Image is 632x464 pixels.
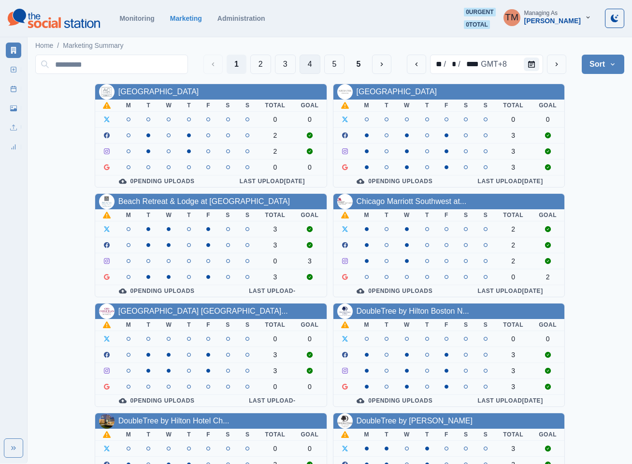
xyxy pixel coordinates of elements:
[443,58,447,70] div: /
[582,55,624,74] button: Sort
[265,116,286,123] div: 0
[118,197,290,205] a: Beach Retreat & Lodge at [GEOGRAPHIC_DATA]
[357,319,377,331] th: M
[539,335,557,343] div: 0
[377,100,396,112] th: T
[524,10,558,16] div: Managing As
[464,20,490,29] span: 0 total
[179,429,199,441] th: T
[531,209,564,221] th: Goal
[218,319,238,331] th: S
[301,163,318,171] div: 0
[63,41,123,51] a: Marketing Summary
[341,397,449,405] div: 0 Pending Uploads
[99,304,115,319] img: 192873340585653
[265,131,286,139] div: 2
[158,100,179,112] th: W
[495,209,531,221] th: Total
[258,100,293,112] th: Total
[238,100,258,112] th: S
[461,58,480,70] div: year
[8,9,100,28] img: logoTextSVG.62801f218bc96a9b266caa72a09eb111.svg
[293,209,326,221] th: Goal
[505,6,518,29] div: Tony Manalo
[476,429,496,441] th: S
[275,55,296,74] button: Page 3
[265,225,286,233] div: 3
[503,351,523,359] div: 3
[265,445,286,452] div: 0
[437,100,456,112] th: F
[456,209,476,221] th: S
[476,209,496,221] th: S
[139,319,158,331] th: T
[495,100,531,112] th: Total
[377,209,396,221] th: T
[396,100,417,112] th: W
[6,120,21,135] a: Uploads
[99,194,115,209] img: 113776218655807
[99,84,115,100] img: 1099810753417731
[118,209,139,221] th: M
[437,209,456,221] th: F
[301,116,318,123] div: 0
[396,319,417,331] th: W
[357,100,377,112] th: M
[417,319,437,331] th: T
[265,351,286,359] div: 3
[218,100,238,112] th: S
[503,116,523,123] div: 0
[199,100,218,112] th: F
[293,319,326,331] th: Goal
[4,438,23,458] button: Expand
[377,429,396,441] th: T
[226,287,318,295] div: Last Upload -
[396,429,417,441] th: W
[170,14,202,22] a: Marketing
[464,287,557,295] div: Last Upload [DATE]
[179,100,199,112] th: T
[341,287,449,295] div: 0 Pending Uploads
[158,209,179,221] th: W
[301,445,318,452] div: 0
[300,55,320,74] button: Page 4
[301,383,318,391] div: 0
[218,209,238,221] th: S
[103,177,211,185] div: 0 Pending Uploads
[456,100,476,112] th: S
[417,209,437,221] th: T
[6,62,21,77] a: New Post
[337,84,353,100] img: 321580747714580
[35,41,53,51] a: Home
[495,319,531,331] th: Total
[337,194,353,209] img: 112948409016
[539,273,557,281] div: 2
[476,100,496,112] th: S
[464,177,557,185] div: Last Upload [DATE]
[293,429,326,441] th: Goal
[258,429,293,441] th: Total
[227,55,246,74] button: Page 1
[357,307,469,315] a: DoubleTree by Hilton Boston N...
[265,367,286,375] div: 3
[158,429,179,441] th: W
[119,14,154,22] a: Monitoring
[357,429,377,441] th: M
[139,100,158,112] th: T
[476,319,496,331] th: S
[265,257,286,265] div: 0
[265,273,286,281] div: 3
[377,319,396,331] th: T
[6,101,21,116] a: Media Library
[407,55,426,74] button: previous
[464,397,557,405] div: Last Upload [DATE]
[199,429,218,441] th: F
[118,100,139,112] th: M
[250,55,271,74] button: Page 2
[357,209,377,221] th: M
[357,417,473,425] a: DoubleTree by [PERSON_NAME]
[503,241,523,249] div: 2
[158,319,179,331] th: W
[457,58,461,70] div: /
[265,383,286,391] div: 0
